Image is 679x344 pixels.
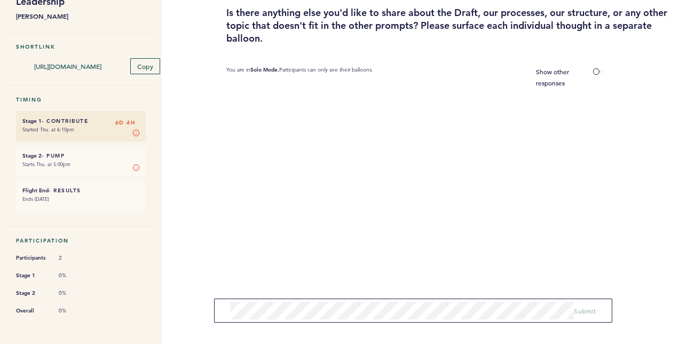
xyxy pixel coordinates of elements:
h6: - Results [22,187,139,194]
span: 0% [59,272,91,279]
h5: Timing [16,96,146,103]
small: Flight End [22,187,49,194]
span: 0% [59,307,91,315]
span: 6D 4H [115,118,136,128]
span: Show other responses [536,67,569,87]
time: Ends [DATE] [22,196,49,202]
button: Copy [130,58,160,74]
span: 0% [59,290,91,297]
small: Stage 1 [22,118,42,124]
b: Solo Mode. [250,66,279,73]
small: Stage 2 [22,152,42,159]
span: Overall [16,306,48,316]
time: Started Thu. at 6:10pm [22,126,74,133]
h6: - Contribute [22,118,139,124]
b: [PERSON_NAME] [16,11,146,21]
span: Stage 2 [16,288,48,299]
h5: Shortlink [16,43,146,50]
span: Submit [574,307,596,315]
span: Copy [137,62,153,71]
h3: Is there anything else you'd like to share about the Draft, our processes, our structure, or any ... [226,6,671,45]
h6: - Pump [22,152,139,159]
span: 2 [59,254,91,262]
button: Submit [574,306,596,316]
span: Stage 1 [16,270,48,281]
h5: Participation [16,237,146,244]
p: You are in Participants can only see their balloons. [226,66,373,89]
span: Participants [16,253,48,263]
time: Starts Thu. at 5:00pm [22,161,70,168]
